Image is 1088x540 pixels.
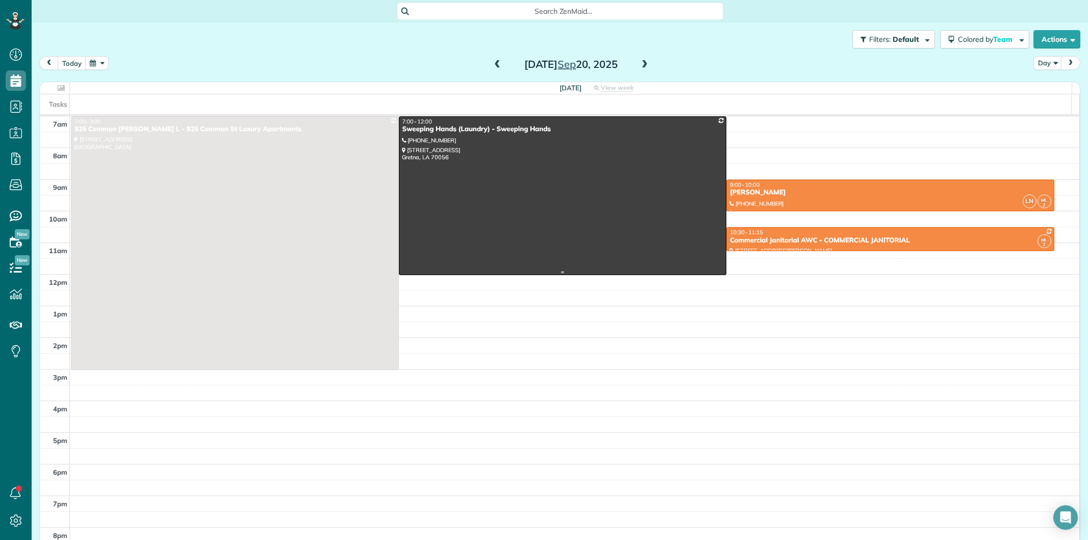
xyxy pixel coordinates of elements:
[1038,201,1051,210] small: 2
[15,229,30,239] span: New
[558,58,576,70] span: Sep
[940,30,1029,48] button: Colored byTeam
[49,278,67,286] span: 12pm
[1053,505,1078,530] div: Open Intercom Messenger
[1023,194,1036,208] span: LN
[53,120,67,128] span: 7am
[993,35,1014,44] span: Team
[53,373,67,381] span: 3pm
[402,118,432,125] span: 7:00 - 12:00
[601,84,634,92] span: View week
[53,531,67,539] span: 8pm
[729,236,1051,245] div: Commercial Janitorial AWC - COMMERCIAL JANITORIAL
[893,35,920,44] span: Default
[58,56,86,70] button: today
[53,468,67,476] span: 6pm
[49,247,67,255] span: 11am
[730,229,763,236] span: 10:30 - 11:15
[1041,237,1047,242] span: ML
[53,500,67,508] span: 7pm
[49,215,67,223] span: 10am
[402,125,724,134] div: Sweeping Hands (Laundry) - Sweeping Hands
[74,118,101,125] span: 7:00 - 3:00
[1061,56,1080,70] button: next
[53,183,67,191] span: 9am
[852,30,935,48] button: Filters: Default
[39,56,59,70] button: prev
[507,59,635,70] h2: [DATE] 20, 2025
[53,405,67,413] span: 4pm
[53,341,67,350] span: 2pm
[53,152,67,160] span: 8am
[1033,30,1080,48] button: Actions
[74,125,396,134] div: 925 Common [PERSON_NAME] L - 925 Common St Luxury Apartments
[730,181,760,188] span: 9:00 - 10:00
[869,35,891,44] span: Filters:
[958,35,1016,44] span: Colored by
[1041,197,1047,203] span: ML
[53,310,67,318] span: 1pm
[560,84,581,92] span: [DATE]
[15,255,30,265] span: New
[49,100,67,108] span: Tasks
[53,436,67,445] span: 5pm
[729,188,1051,197] div: [PERSON_NAME]
[1033,56,1062,70] button: Day
[1038,240,1051,250] small: 2
[847,30,935,48] a: Filters: Default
